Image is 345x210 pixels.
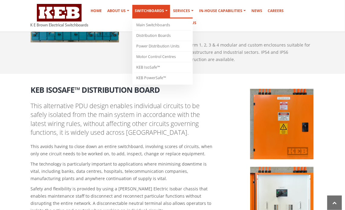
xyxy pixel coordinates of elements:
[171,5,196,17] a: Services
[132,5,170,18] a: Switchboards
[134,20,191,31] a: Main Switchboards
[134,31,191,41] a: Distribution Boards
[31,4,88,27] img: K E Brown Electrical Switchboards
[31,102,217,137] p: This alternative PDU design enables individual circuits to be safely isolated from the main syste...
[134,41,191,52] a: Power Distribution Units
[105,5,132,17] a: About Us
[153,41,314,63] p: We manufacture Form 1, 2, 3 & 4 modular and custom enclosures suitable for the Water, STP, Infras...
[134,73,191,83] a: KEB PowerSafe™
[134,52,191,62] a: Motor Control Centres
[171,17,199,29] a: Contact Us
[197,5,248,17] a: In-house Capabilities
[31,160,217,182] p: The technology is particularly important to applications where minimising downtime is vital, incl...
[134,62,191,73] a: KEB IsoSafe™
[249,5,265,17] a: News
[88,5,104,17] a: Home
[265,5,286,17] a: Careers
[31,143,217,157] p: This avoids having to close down an entire switchboard, involving scores of circuits, when only o...
[31,81,217,94] h2: KEB IsoSafe™ Distribution Board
